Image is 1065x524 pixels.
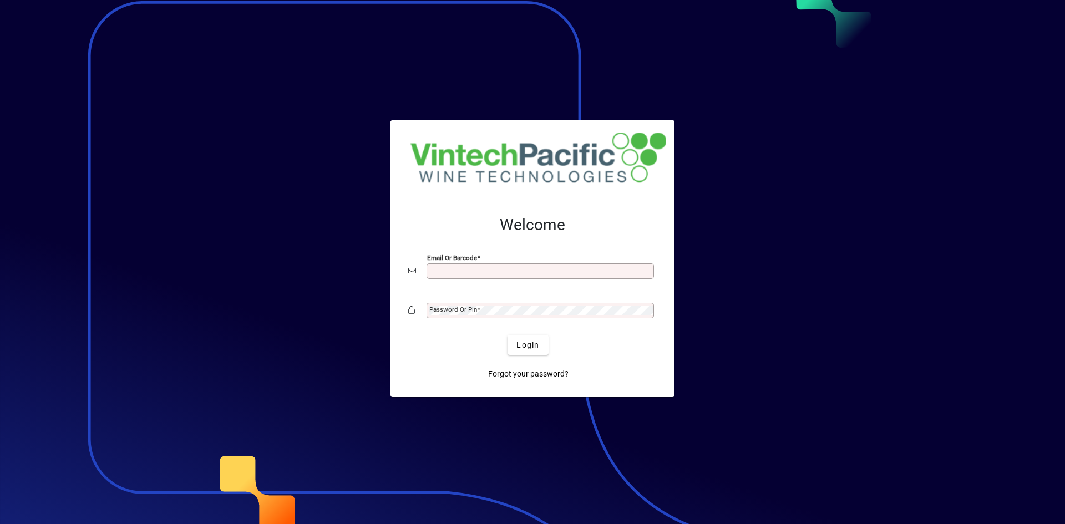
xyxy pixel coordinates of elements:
span: Login [516,339,539,351]
button: Login [508,335,548,355]
mat-label: Email or Barcode [427,254,477,262]
a: Forgot your password? [484,364,573,384]
span: Forgot your password? [488,368,569,380]
mat-label: Password or Pin [429,306,477,313]
h2: Welcome [408,216,657,235]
